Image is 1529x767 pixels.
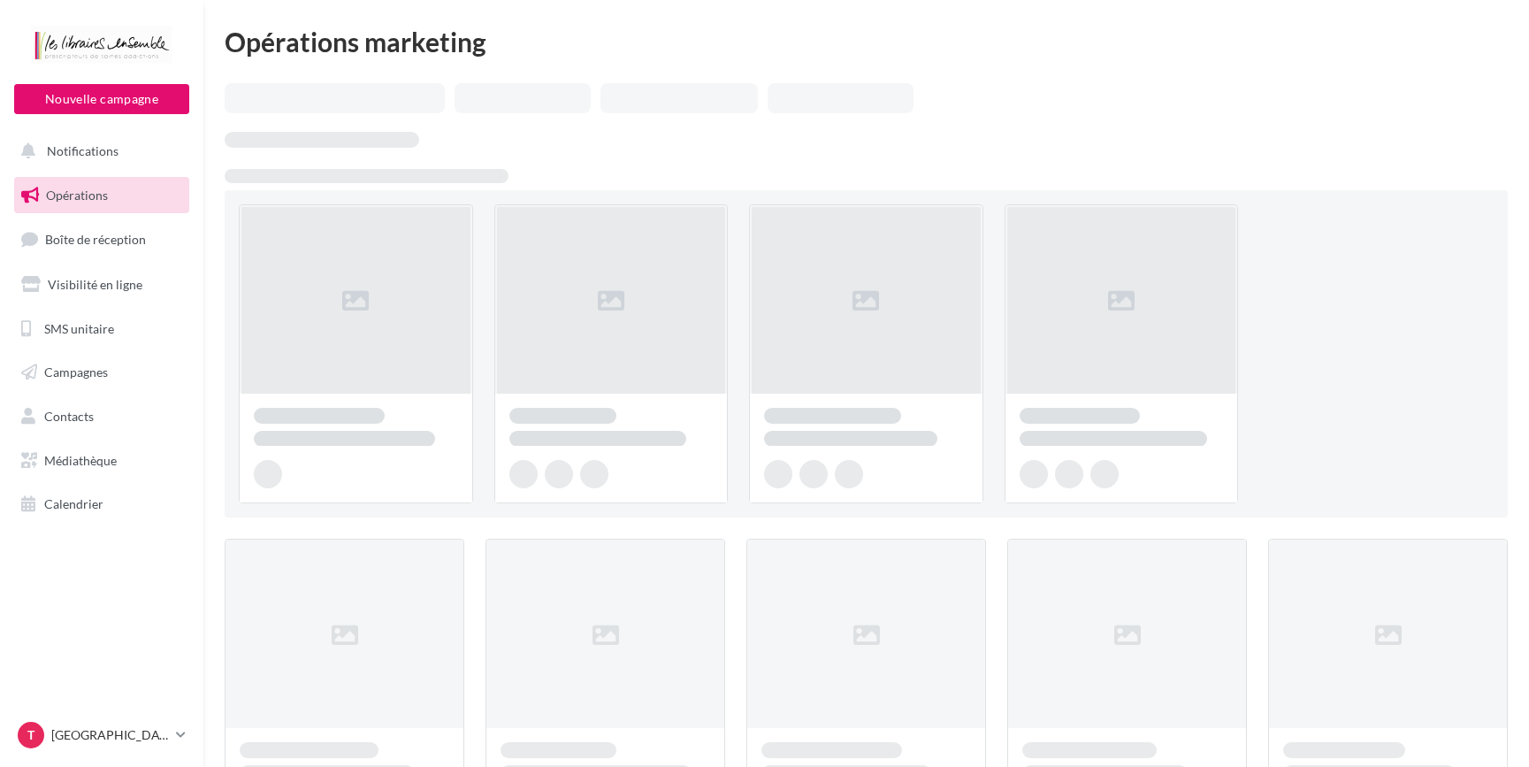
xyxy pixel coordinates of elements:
span: Visibilité en ligne [48,277,142,292]
a: Calendrier [11,486,193,523]
a: Médiathèque [11,442,193,479]
a: Boîte de réception [11,220,193,258]
span: Opérations [46,188,108,203]
span: Médiathèque [44,453,117,468]
span: SMS unitaire [44,320,114,335]
span: Notifications [47,143,118,158]
div: Opérations marketing [225,28,1508,55]
button: Nouvelle campagne [14,84,189,114]
button: Notifications [11,133,186,170]
a: Visibilité en ligne [11,266,193,303]
span: Calendrier [44,496,103,511]
a: Campagnes [11,354,193,391]
a: T [GEOGRAPHIC_DATA] [14,718,189,752]
p: [GEOGRAPHIC_DATA] [51,726,169,744]
a: Opérations [11,177,193,214]
a: Contacts [11,398,193,435]
span: Contacts [44,409,94,424]
span: Campagnes [44,364,108,380]
span: T [27,726,34,744]
span: Boîte de réception [45,232,146,247]
a: SMS unitaire [11,311,193,348]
